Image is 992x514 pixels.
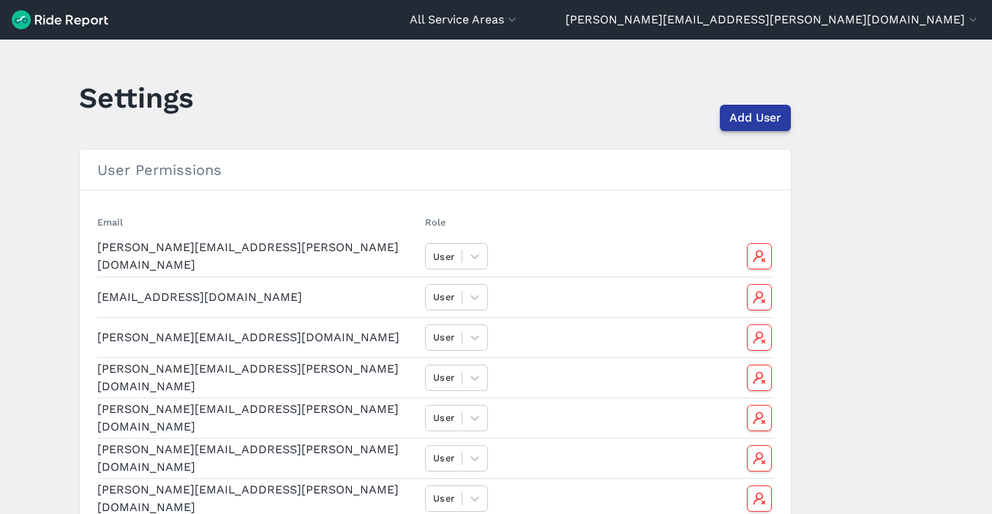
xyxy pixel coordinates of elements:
h3: User Permissions [80,149,791,190]
img: Ride Report [12,10,108,29]
td: [PERSON_NAME][EMAIL_ADDRESS][PERSON_NAME][DOMAIN_NAME] [97,438,419,478]
div: User [433,491,454,505]
td: [PERSON_NAME][EMAIL_ADDRESS][PERSON_NAME][DOMAIN_NAME] [97,236,419,277]
div: User [433,451,454,465]
td: [PERSON_NAME][EMAIL_ADDRESS][DOMAIN_NAME] [97,317,419,357]
div: User [433,330,454,344]
td: [PERSON_NAME][EMAIL_ADDRESS][PERSON_NAME][DOMAIN_NAME] [97,398,419,438]
button: [PERSON_NAME][EMAIL_ADDRESS][PERSON_NAME][DOMAIN_NAME] [565,11,980,29]
button: Add User [720,105,791,131]
button: Email [97,215,123,229]
div: User [433,250,454,264]
td: [EMAIL_ADDRESS][DOMAIN_NAME] [97,277,419,317]
div: User [433,370,454,384]
span: Add User [729,109,781,127]
div: User [433,290,454,304]
td: [PERSON_NAME][EMAIL_ADDRESS][PERSON_NAME][DOMAIN_NAME] [97,357,419,398]
button: Role [425,215,446,229]
h1: Settings [79,78,194,118]
button: All Service Areas [410,11,519,29]
div: User [433,411,454,425]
